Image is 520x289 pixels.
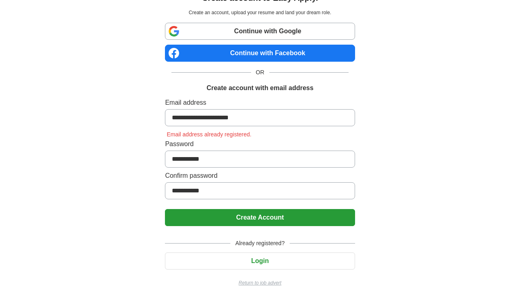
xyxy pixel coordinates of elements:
h1: Create account with email address [206,83,313,93]
span: Email address already registered. [165,131,253,138]
label: Confirm password [165,171,355,181]
span: Already registered? [230,239,289,248]
span: OR [251,68,269,77]
button: Login [165,252,355,270]
button: Create Account [165,209,355,226]
a: Login [165,257,355,264]
label: Password [165,139,355,149]
label: Email address [165,98,355,108]
a: Continue with Facebook [165,45,355,62]
p: Create an account, upload your resume and land your dream role. [167,9,353,16]
a: Continue with Google [165,23,355,40]
a: Return to job advert [165,279,355,287]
